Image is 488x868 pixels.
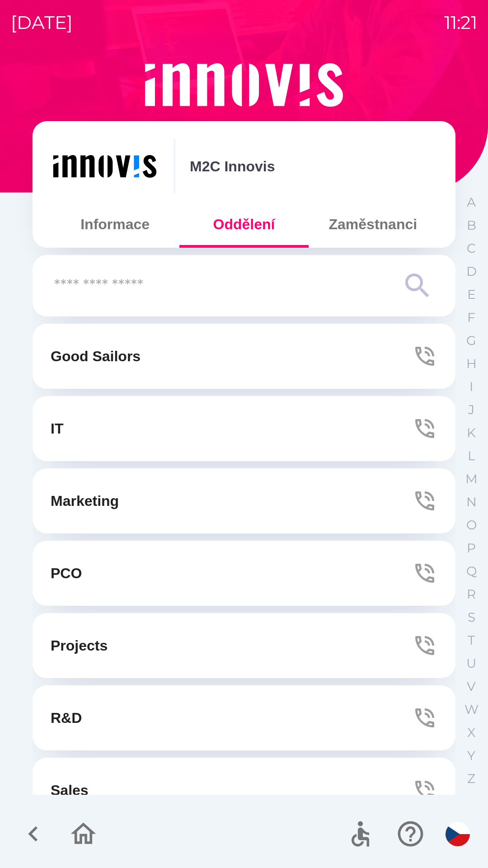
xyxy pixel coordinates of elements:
[51,707,82,729] p: R&D
[51,779,89,801] p: Sales
[190,156,275,177] p: M2C Innovis
[33,324,455,389] button: Good Sailors
[33,541,455,606] button: PCO
[51,635,108,656] p: Projects
[444,9,477,36] p: 11:21
[51,345,141,367] p: Good Sailors
[446,822,470,846] img: cs flag
[309,208,437,241] button: Zaměstnanci
[51,418,63,439] p: IT
[33,468,455,533] button: Marketing
[33,396,455,461] button: IT
[11,9,73,36] p: [DATE]
[51,208,179,241] button: Informace
[33,758,455,823] button: Sales
[33,685,455,750] button: R&D
[33,63,455,107] img: Logo
[179,208,308,241] button: Oddělení
[51,562,82,584] p: PCO
[51,490,119,512] p: Marketing
[33,613,455,678] button: Projects
[51,139,159,193] img: ef454dd6-c04b-4b09-86fc-253a1223f7b7.png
